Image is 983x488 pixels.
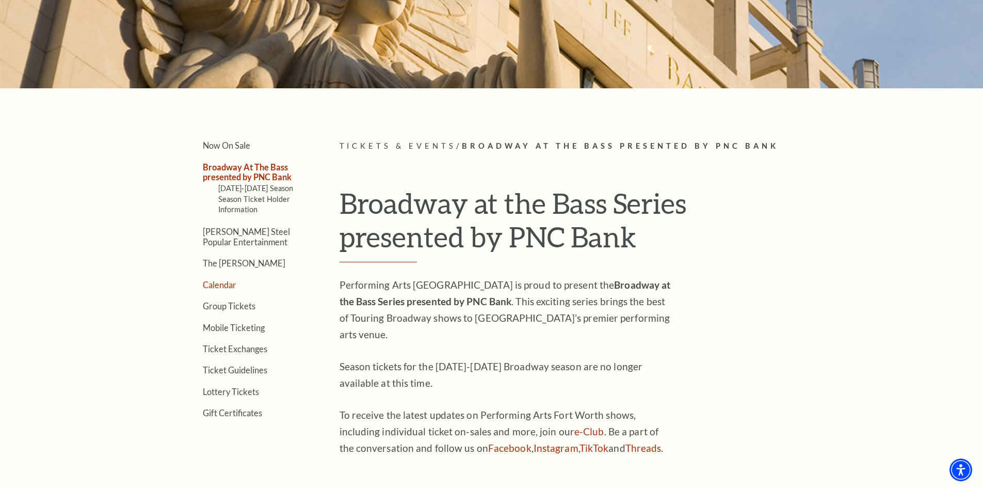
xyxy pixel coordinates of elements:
a: Group Tickets [203,301,255,311]
a: Ticket Exchanges [203,344,267,354]
a: The [PERSON_NAME] [203,258,285,268]
a: Instagram - open in a new tab [534,442,578,454]
a: Facebook - open in a new tab [488,442,531,454]
a: Mobile Ticketing [203,323,265,333]
a: Broadway At The Bass presented by PNC Bank [203,162,292,182]
a: TikTok - open in a new tab [579,442,609,454]
a: Calendar [203,280,236,290]
a: Season Ticket Holder Information [218,195,291,214]
p: / [340,140,812,153]
a: Now On Sale [203,140,250,150]
h1: Broadway at the Bass Series presented by PNC Bank [340,186,812,262]
strong: Broadway at the Bass Series presented by PNC Bank [340,279,671,307]
a: Gift Certificates [203,408,262,418]
div: Accessibility Menu [949,459,972,481]
a: [PERSON_NAME] Steel Popular Entertainment [203,227,290,246]
p: Season tickets for the [DATE]-[DATE] Broadway season are no longer available at this time. [340,358,675,391]
a: Ticket Guidelines [203,365,267,375]
a: Lottery Tickets [203,387,259,397]
p: Performing Arts [GEOGRAPHIC_DATA] is proud to present the . This exciting series brings the best ... [340,277,675,343]
a: e-Club [574,426,604,437]
a: [DATE]-[DATE] Season [218,184,294,193]
span: Broadway At The Bass presented by PNC Bank [462,141,779,150]
a: Threads - open in a new tab [625,442,662,454]
p: To receive the latest updates on Performing Arts Fort Worth shows, including individual ticket on... [340,407,675,456]
span: Tickets & Events [340,141,457,150]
